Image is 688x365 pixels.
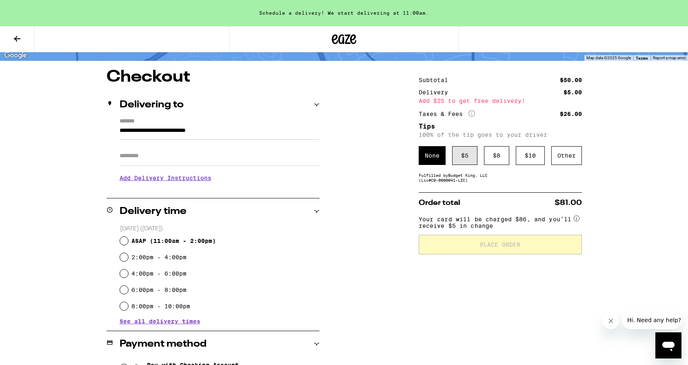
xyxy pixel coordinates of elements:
[560,111,582,117] div: $26.00
[419,146,446,165] div: None
[2,50,29,61] a: Open this area in Google Maps (opens a new window)
[603,313,619,329] iframe: Close message
[419,235,582,254] button: Place Order
[131,238,216,244] span: ASAP ( 11:00am - 2:00pm )
[120,207,186,216] h2: Delivery time
[120,100,184,110] h2: Delivering to
[419,123,582,130] h5: Tips
[107,69,320,85] h1: Checkout
[120,339,206,349] h2: Payment method
[586,56,631,60] span: Map data ©2025 Google
[419,77,454,83] div: Subtotal
[120,187,320,194] p: We'll contact you at [PHONE_NUMBER] when we arrive
[131,254,186,260] label: 2:00pm - 4:00pm
[131,287,186,293] label: 6:00pm - 8:00pm
[419,89,454,95] div: Delivery
[484,146,509,165] div: $ 8
[419,173,582,182] div: Fulfilled by Budget King, LLC (Lic# C9-0000041-LIC )
[480,242,520,247] span: Place Order
[419,110,475,118] div: Taxes & Fees
[131,270,186,277] label: 4:00pm - 6:00pm
[2,50,29,61] img: Google
[555,199,582,207] span: $81.00
[120,169,320,187] h3: Add Delivery Instructions
[622,311,681,329] iframe: Message from company
[516,146,545,165] div: $ 10
[131,303,190,309] label: 8:00pm - 10:00pm
[120,225,320,233] p: [DATE] ([DATE])
[452,146,477,165] div: $ 5
[655,332,681,358] iframe: Button to launch messaging window
[120,318,200,324] button: See all delivery times
[564,89,582,95] div: $5.00
[551,146,582,165] div: Other
[636,56,648,60] a: Terms
[419,131,582,138] p: 100% of the tip goes to your driver
[419,199,460,207] span: Order total
[560,77,582,83] div: $50.00
[419,213,572,229] span: Your card will be charged $86, and you’ll receive $5 in change
[419,98,582,104] div: Add $25 to get free delivery!
[653,56,686,60] a: Report a map error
